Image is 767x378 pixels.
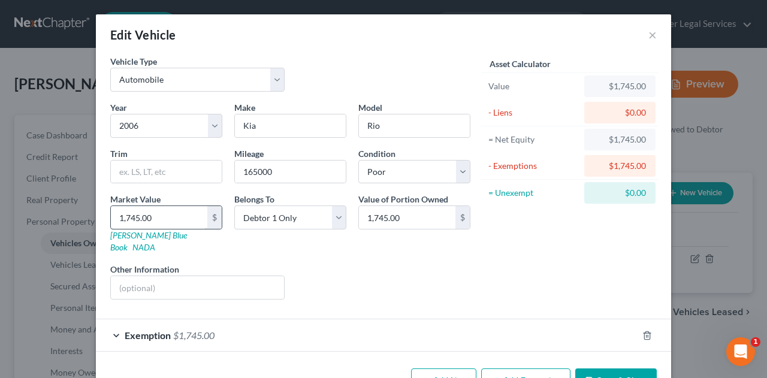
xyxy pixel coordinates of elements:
input: ex. Altima [359,114,470,137]
div: = Unexempt [488,187,579,199]
div: $1,745.00 [594,80,646,92]
label: Other Information [110,263,179,276]
label: Trim [110,147,128,160]
a: NADA [132,242,155,252]
input: ex. LS, LT, etc [111,161,222,183]
label: Value of Portion Owned [358,193,448,205]
label: Mileage [234,147,264,160]
iframe: Intercom live chat [726,337,755,366]
label: Market Value [110,193,161,205]
div: $1,745.00 [594,134,646,146]
span: Exemption [125,329,171,341]
label: Model [358,101,382,114]
div: = Net Equity [488,134,579,146]
label: Vehicle Type [110,55,157,68]
input: 0.00 [111,206,207,229]
div: - Liens [488,107,579,119]
button: × [648,28,657,42]
input: 0.00 [359,206,455,229]
div: Edit Vehicle [110,26,176,43]
div: $0.00 [594,187,646,199]
span: $1,745.00 [173,329,215,341]
div: $ [455,206,470,229]
div: $ [207,206,222,229]
span: 1 [751,337,760,347]
label: Asset Calculator [490,58,551,70]
input: -- [235,161,346,183]
label: Year [110,101,127,114]
input: (optional) [111,276,284,299]
label: Condition [358,147,395,160]
div: Value [488,80,579,92]
div: - Exemptions [488,160,579,172]
a: [PERSON_NAME] Blue Book [110,230,187,252]
div: $0.00 [594,107,646,119]
div: $1,745.00 [594,160,646,172]
span: Make [234,102,255,113]
input: ex. Nissan [235,114,346,137]
span: Belongs To [234,194,274,204]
